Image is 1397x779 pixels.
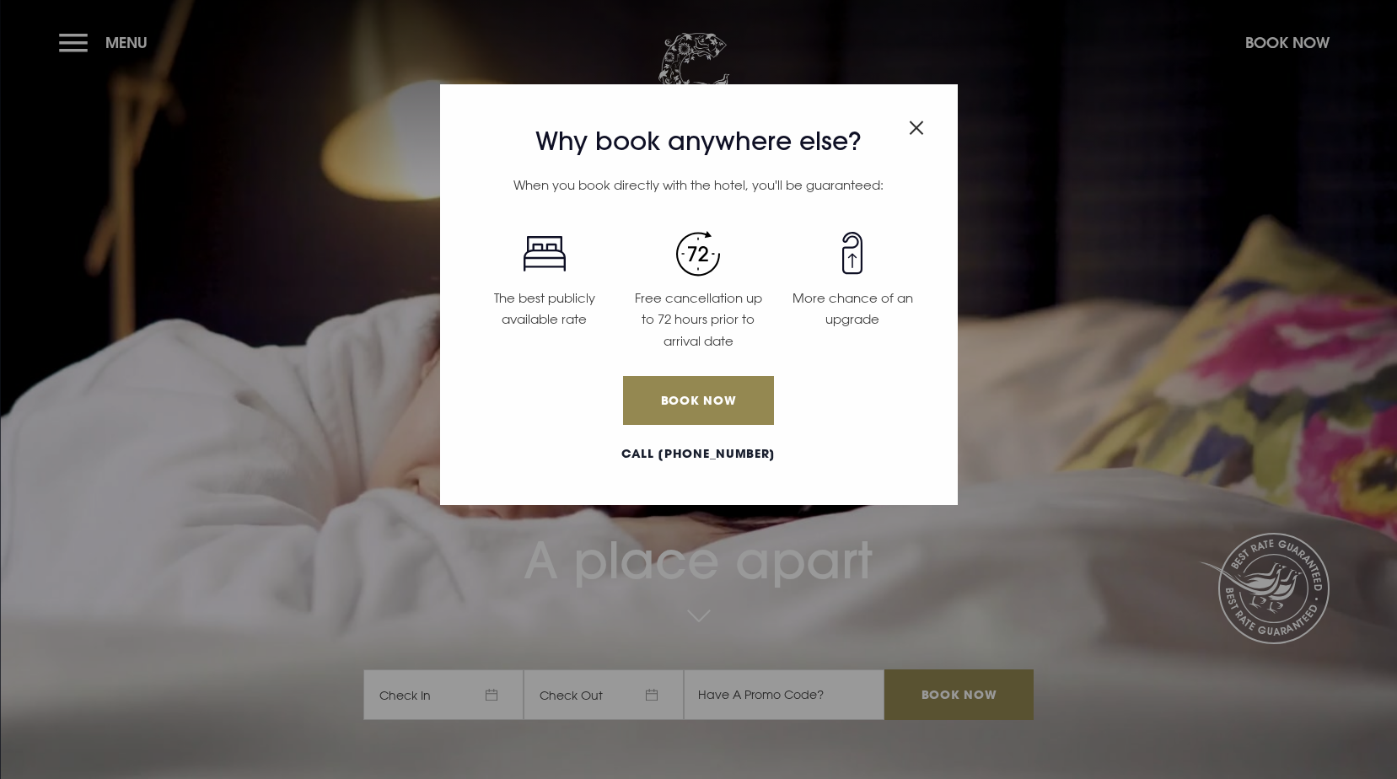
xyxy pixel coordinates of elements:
[631,287,766,352] p: Free cancellation up to 72 hours prior to arrival date
[786,287,920,330] p: More chance of an upgrade
[468,126,930,157] h3: Why book anywhere else?
[623,376,773,425] a: Book Now
[468,175,930,196] p: When you book directly with the hotel, you'll be guaranteed:
[478,287,612,330] p: The best publicly available rate
[909,111,924,138] button: Close modal
[468,445,930,463] a: Call [PHONE_NUMBER]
